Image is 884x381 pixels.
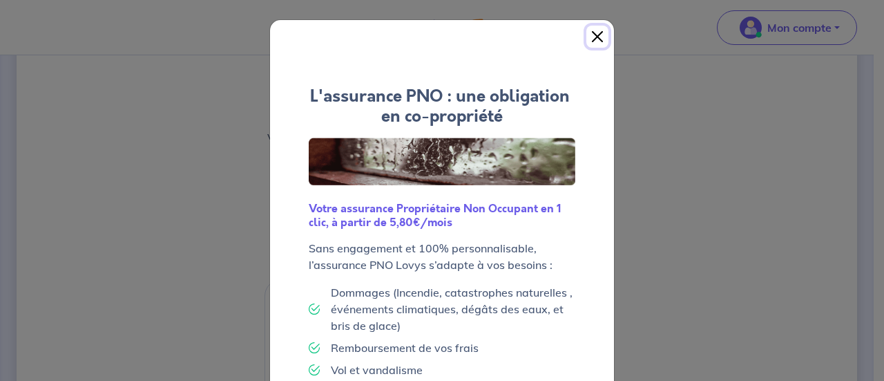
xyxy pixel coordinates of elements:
[331,362,423,378] p: Vol et vandalisme
[586,26,608,48] button: Close
[331,340,479,356] p: Remboursement de vos frais
[309,202,575,228] h6: Votre assurance Propriétaire Non Occupant en 1 clic, à partir de 5,80€/mois
[309,86,575,127] h4: L'assurance PNO : une obligation en co-propriété
[309,240,575,273] p: Sans engagement et 100% personnalisable, l’assurance PNO Lovys s’adapte à vos besoins :
[331,284,575,334] p: Dommages (Incendie, catastrophes naturelles , événements climatiques, dégâts des eaux, et bris de...
[309,138,575,186] img: Logo Lovys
